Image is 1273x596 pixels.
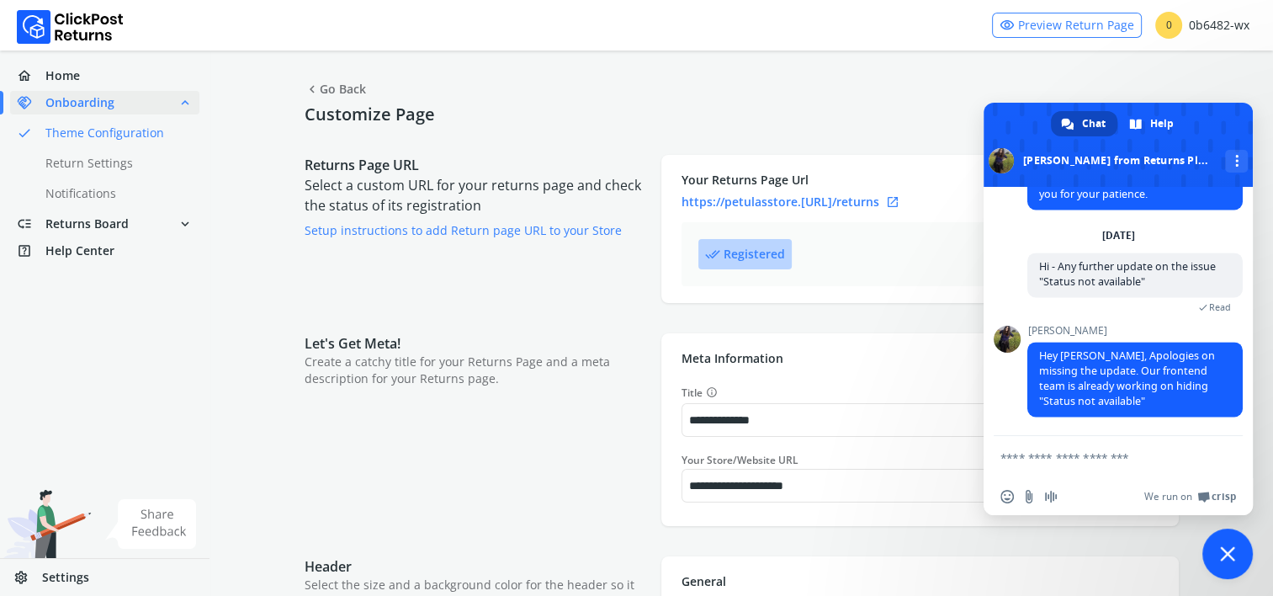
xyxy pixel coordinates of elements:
[1027,325,1243,337] span: [PERSON_NAME]
[1212,490,1236,503] span: Crisp
[305,104,1179,125] h4: Customize Page
[682,573,1159,590] p: General
[1144,490,1236,503] a: We run onCrisp
[1119,111,1185,136] div: Help
[45,94,114,111] span: Onboarding
[178,91,193,114] span: expand_less
[305,155,644,175] p: Returns Page URL
[10,64,199,88] a: homeHome
[1144,490,1192,503] span: We run on
[305,77,320,101] span: chevron_left
[1202,529,1253,579] div: Close chat
[10,182,220,205] a: Notifications
[1000,450,1199,466] textarea: Compose your message...
[305,333,644,354] p: Let's Get Meta!
[305,77,366,101] span: Go Back
[17,121,32,145] span: done
[13,566,42,589] span: settings
[682,454,1159,467] label: Your Store/Website URL
[17,10,124,44] img: Logo
[10,239,199,263] a: help_centerHelp Center
[682,172,1159,189] p: Your Returns Page Url
[1039,349,1215,408] span: Hey [PERSON_NAME], Apologies on missing the update. Our frontend team is already working on hidin...
[1044,490,1058,503] span: Audio message
[703,384,718,402] button: Title
[1209,301,1231,313] span: Read
[1039,259,1216,289] span: Hi - Any further update on the issue "Status not available"
[305,222,622,238] a: Setup instructions to add Return page URL to your Store
[1051,111,1117,136] div: Chat
[706,384,718,401] span: info
[1155,12,1182,39] span: 0
[682,350,1159,367] p: Meta Information
[1000,13,1015,37] span: visibility
[1150,111,1174,136] span: Help
[10,152,220,175] a: Return Settings
[17,64,45,88] span: home
[45,216,129,232] span: Returns Board
[682,192,1159,212] a: https://petulasstore.[URL]/returnsopen_in_new
[305,354,644,387] p: Create a catchy title for your Returns Page and a meta description for your Returns page.
[1225,150,1248,173] div: More channels
[705,242,720,266] span: done_all
[17,239,45,263] span: help_center
[886,192,899,212] span: open_in_new
[45,67,80,84] span: Home
[1082,111,1106,136] span: Chat
[698,239,792,269] button: done_allRegistered
[105,499,197,549] img: share feedback
[45,242,114,259] span: Help Center
[1039,172,1219,201] span: Team is checking this further. Thank you for your patience.
[305,556,644,577] p: Header
[17,91,45,114] span: handshake
[992,13,1142,38] a: visibilityPreview Return Page
[10,121,220,145] a: doneTheme Configuration
[178,212,193,236] span: expand_more
[1022,490,1036,503] span: Send a file
[1000,490,1014,503] span: Insert an emoji
[17,212,45,236] span: low_priority
[1102,231,1135,241] div: [DATE]
[1155,12,1249,39] div: 0b6482-wx
[305,155,644,303] div: Select a custom URL for your returns page and check the status of its registration
[42,569,89,586] span: Settings
[682,384,1159,402] label: Title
